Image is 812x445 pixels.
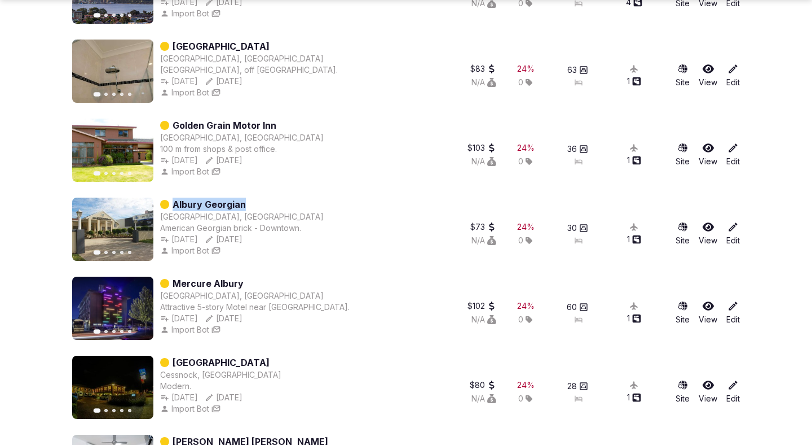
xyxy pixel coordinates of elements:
[567,223,577,234] span: 30
[160,313,198,324] button: [DATE]
[104,409,108,412] button: Go to slide 2
[699,221,717,246] a: View
[112,409,116,412] button: Go to slide 3
[72,40,153,103] img: Featured image for Central Caleula Lodge
[676,142,690,167] a: Site
[471,393,496,404] div: N/A
[104,93,108,96] button: Go to slide 2
[518,156,523,167] span: 0
[160,245,209,256] button: Import Bot
[94,13,101,18] button: Go to slide 1
[160,324,209,335] button: Import Bot
[104,172,108,175] button: Go to slide 2
[518,393,523,404] span: 0
[120,172,123,175] button: Go to slide 4
[567,302,577,313] span: 60
[160,8,209,19] button: Import Bot
[72,356,153,419] img: Featured image for Cumberland Motor Inn
[627,155,641,166] button: 1
[128,93,131,96] button: Go to slide 5
[699,379,717,404] a: View
[676,63,690,88] a: Site
[160,392,198,403] button: [DATE]
[120,93,123,96] button: Go to slide 4
[517,221,535,233] div: 24 %
[160,223,324,234] div: American Georgian brick - Downtown.
[517,142,535,154] button: 24%
[171,8,209,19] span: Import Bot
[173,277,244,290] a: Mercure Albury
[160,76,198,87] button: [DATE]
[726,221,740,246] a: Edit
[160,403,209,415] button: Import Bot
[173,198,246,211] a: Albury Georgian
[699,300,717,325] a: View
[72,277,153,340] img: Featured image for Mercure Albury
[676,221,690,246] a: Site
[567,143,588,155] button: 36
[471,235,496,246] div: N/A
[676,300,690,325] a: Site
[517,379,535,391] div: 24 %
[676,379,690,404] a: Site
[518,235,523,246] span: 0
[160,369,281,381] div: Cessnock, [GEOGRAPHIC_DATA]
[94,408,101,413] button: Go to slide 1
[120,14,123,17] button: Go to slide 4
[160,211,324,223] div: [GEOGRAPHIC_DATA], [GEOGRAPHIC_DATA]
[171,166,209,177] span: Import Bot
[205,392,242,403] button: [DATE]
[120,251,123,254] button: Go to slide 4
[517,63,535,75] div: 24 %
[160,234,198,245] button: [DATE]
[471,314,496,325] button: N/A
[205,76,242,87] div: [DATE]
[699,63,717,88] a: View
[160,290,324,302] button: [GEOGRAPHIC_DATA], [GEOGRAPHIC_DATA]
[128,172,131,175] button: Go to slide 5
[517,379,535,391] button: 24%
[112,93,116,96] button: Go to slide 3
[205,313,242,324] div: [DATE]
[470,221,496,233] button: $73
[171,403,209,415] span: Import Bot
[471,156,496,167] button: N/A
[567,223,588,234] button: 30
[171,324,209,335] span: Import Bot
[567,64,588,76] button: 63
[627,313,641,324] button: 1
[517,142,535,154] div: 24 %
[470,63,496,75] button: $83
[567,143,577,155] span: 36
[160,132,324,143] button: [GEOGRAPHIC_DATA], [GEOGRAPHIC_DATA]
[726,379,740,404] a: Edit
[517,300,535,312] div: 24 %
[72,119,153,182] img: Featured image for Golden Grain Motor Inn
[726,300,740,325] a: Edit
[173,356,270,369] a: [GEOGRAPHIC_DATA]
[128,251,131,254] button: Go to slide 5
[467,142,496,154] div: $103
[94,250,101,255] button: Go to slide 1
[128,330,131,333] button: Go to slide 5
[160,53,324,64] div: [GEOGRAPHIC_DATA], [GEOGRAPHIC_DATA]
[112,14,116,17] button: Go to slide 3
[173,119,276,132] a: Golden Grain Motor Inn
[699,142,717,167] a: View
[726,63,740,88] a: Edit
[470,379,496,391] button: $80
[128,14,131,17] button: Go to slide 5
